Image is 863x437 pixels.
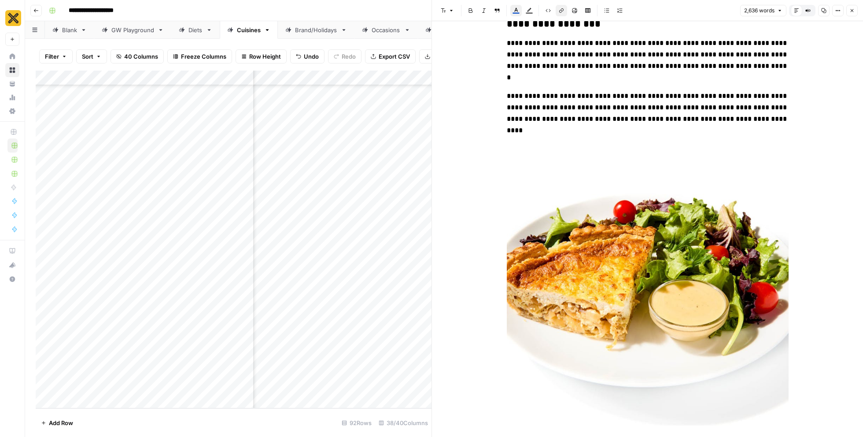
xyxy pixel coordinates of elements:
span: Add Row [49,418,73,427]
a: Campaigns [418,21,483,39]
a: Blank [45,21,94,39]
div: 38/40 Columns [375,416,431,430]
button: Workspace: CookUnity [5,7,19,29]
button: Row Height [236,49,287,63]
button: 40 Columns [111,49,164,63]
a: GW Playground [94,21,171,39]
button: Sort [76,49,107,63]
a: Home [5,49,19,63]
div: Diets [188,26,203,34]
a: Usage [5,90,19,105]
button: Redo [328,49,361,63]
div: Cuisines [237,26,261,34]
a: Occasions [354,21,418,39]
div: Occasions [372,26,401,34]
div: Brand/Holidays [295,26,337,34]
button: What's new? [5,258,19,272]
div: What's new? [6,258,19,272]
button: 2,636 words [740,5,786,16]
span: Sort [82,52,93,61]
span: Redo [342,52,356,61]
a: Your Data [5,77,19,91]
span: 40 Columns [124,52,158,61]
span: Filter [45,52,59,61]
div: 92 Rows [338,416,375,430]
a: Settings [5,104,19,118]
span: 2,636 words [744,7,774,15]
a: AirOps Academy [5,244,19,258]
button: Filter [39,49,73,63]
span: Freeze Columns [181,52,226,61]
a: Cuisines [220,21,278,39]
button: Add Row [36,416,78,430]
div: GW Playground [111,26,154,34]
div: Blank [62,26,77,34]
a: Browse [5,63,19,77]
a: Brand/Holidays [278,21,354,39]
img: CookUnity Logo [5,10,21,26]
a: Diets [171,21,220,39]
button: Undo [290,49,325,63]
span: Undo [304,52,319,61]
button: Help + Support [5,272,19,286]
span: Row Height [249,52,281,61]
button: Export CSV [365,49,416,63]
button: Freeze Columns [167,49,232,63]
span: Export CSV [379,52,410,61]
